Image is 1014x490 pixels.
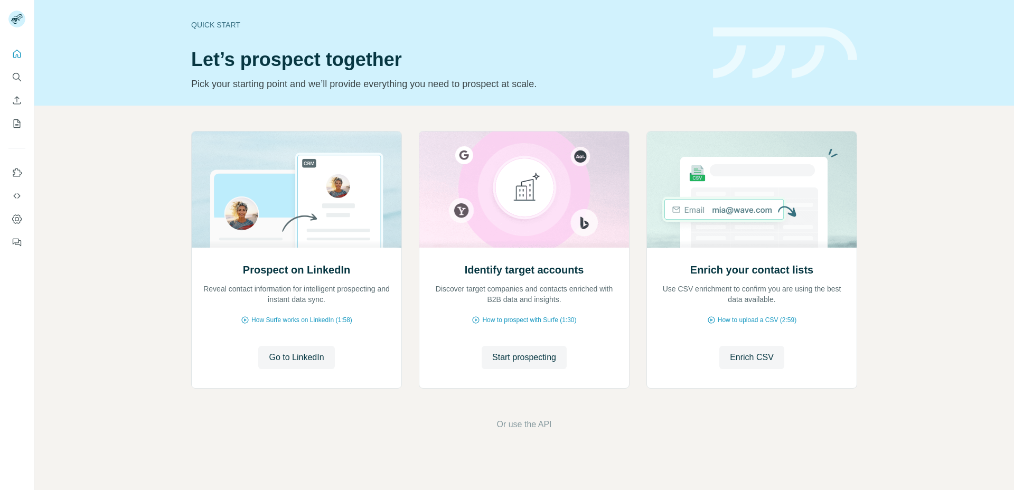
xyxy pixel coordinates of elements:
[8,44,25,63] button: Quick start
[258,346,334,369] button: Go to LinkedIn
[8,91,25,110] button: Enrich CSV
[8,210,25,229] button: Dashboard
[492,351,556,364] span: Start prospecting
[8,114,25,133] button: My lists
[269,351,324,364] span: Go to LinkedIn
[690,262,813,277] h2: Enrich your contact lists
[496,418,551,431] button: Or use the API
[8,68,25,87] button: Search
[430,284,618,305] p: Discover target companies and contacts enriched with B2B data and insights.
[465,262,584,277] h2: Identify target accounts
[251,315,352,325] span: How Surfe works on LinkedIn (1:58)
[719,346,784,369] button: Enrich CSV
[191,131,402,248] img: Prospect on LinkedIn
[8,186,25,205] button: Use Surfe API
[718,315,796,325] span: How to upload a CSV (2:59)
[419,131,630,248] img: Identify target accounts
[646,131,857,248] img: Enrich your contact lists
[730,351,774,364] span: Enrich CSV
[243,262,350,277] h2: Prospect on LinkedIn
[191,20,700,30] div: Quick start
[482,346,567,369] button: Start prospecting
[658,284,846,305] p: Use CSV enrichment to confirm you are using the best data available.
[202,284,391,305] p: Reveal contact information for intelligent prospecting and instant data sync.
[8,163,25,182] button: Use Surfe on LinkedIn
[191,49,700,70] h1: Let’s prospect together
[191,77,700,91] p: Pick your starting point and we’ll provide everything you need to prospect at scale.
[482,315,576,325] span: How to prospect with Surfe (1:30)
[8,233,25,252] button: Feedback
[713,27,857,79] img: banner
